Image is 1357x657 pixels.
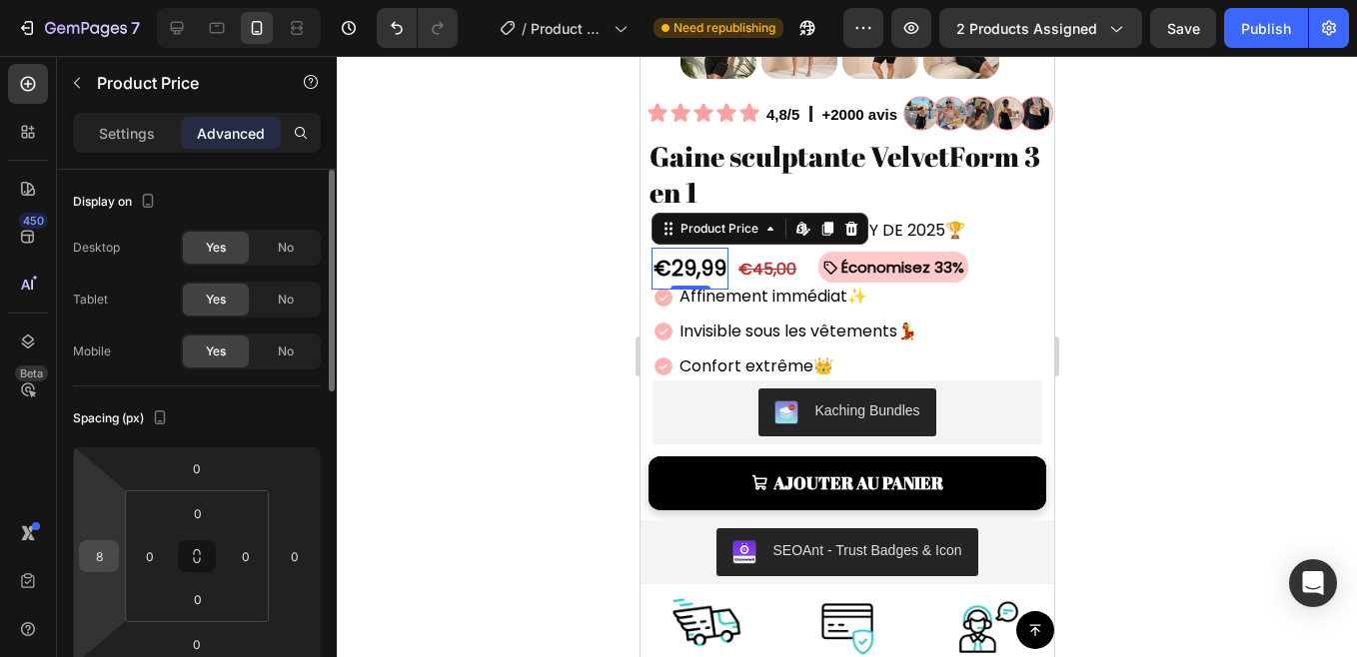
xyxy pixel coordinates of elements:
[73,342,111,360] div: Mobile
[231,541,261,571] input: 0px
[278,342,294,360] span: No
[178,498,218,528] input: 0px
[377,8,458,48] div: Undo/Redo
[531,18,606,39] span: Product Page - [DATE] 21:40:24
[1224,8,1308,48] button: Publish
[206,239,226,257] span: Yes
[278,239,294,257] span: No
[1289,559,1337,607] div: Open Intercom Messenger
[73,405,172,432] div: Spacing (px)
[131,16,140,40] p: 7
[956,18,1097,39] span: 2 products assigned
[174,540,240,606] img: payment.gif
[315,540,381,606] img: call-center.gif
[97,71,267,95] p: Product Price
[1167,20,1200,37] span: Save
[1241,18,1291,39] div: Publish
[522,18,527,39] span: /
[29,528,104,603] img: delivery-truck.gif
[135,541,165,571] input: 0px
[84,541,114,571] input: s
[674,19,775,37] span: Need republishing
[73,189,160,216] div: Display on
[19,213,48,229] div: 450
[197,123,265,144] p: Advanced
[280,541,310,571] input: 0
[177,453,217,483] input: 0
[8,8,149,48] button: 7
[73,291,108,309] div: Tablet
[178,584,218,614] input: 0px
[99,123,155,144] p: Settings
[206,291,226,309] span: Yes
[206,342,226,360] span: Yes
[641,56,1054,657] iframe: Design area
[939,8,1142,48] button: 2 products assigned
[278,291,294,309] span: No
[73,239,120,257] div: Desktop
[1150,8,1216,48] button: Save
[15,365,48,381] div: Beta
